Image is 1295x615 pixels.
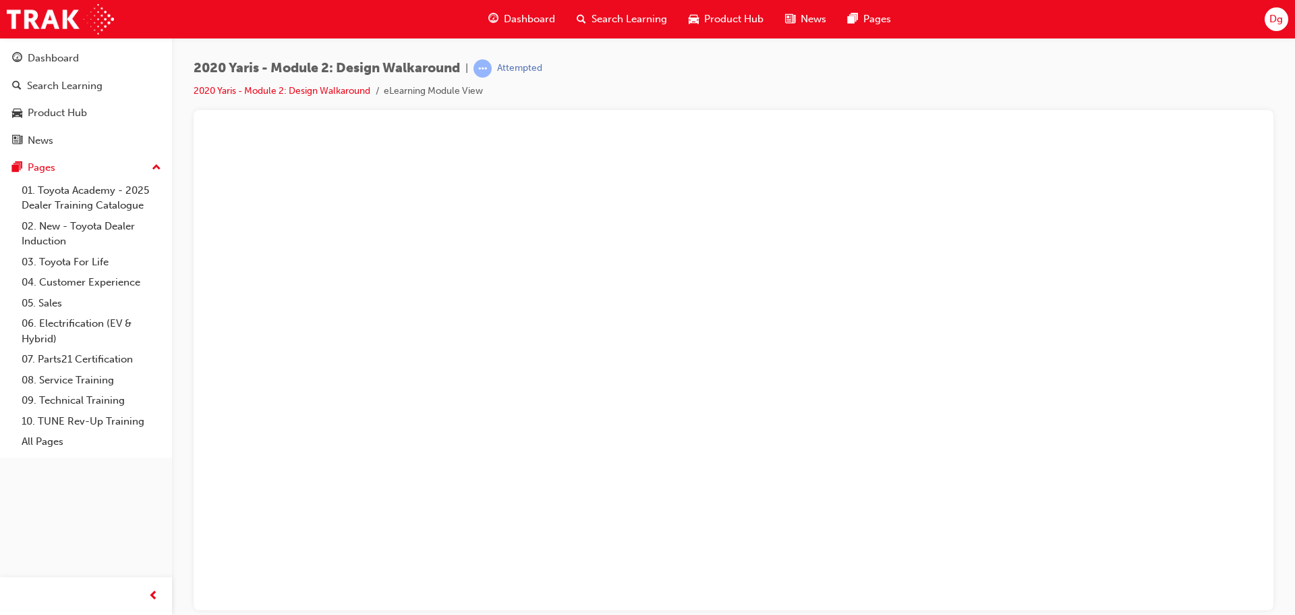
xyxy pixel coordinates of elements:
a: Search Learning [5,74,167,99]
span: news-icon [12,135,22,147]
div: Product Hub [28,105,87,121]
div: News [28,133,53,149]
span: Dashboard [504,11,555,27]
a: 08. Service Training [16,370,167,391]
a: Dashboard [5,46,167,71]
span: search-icon [12,80,22,92]
span: search-icon [577,11,586,28]
div: Pages [28,160,55,176]
a: Product Hub [5,101,167,126]
span: pages-icon [848,11,858,28]
span: guage-icon [488,11,498,28]
div: Search Learning [27,78,103,94]
a: 07. Parts21 Certification [16,349,167,370]
a: 05. Sales [16,293,167,314]
a: News [5,128,167,153]
span: car-icon [12,107,22,119]
a: 10. TUNE Rev-Up Training [16,411,167,432]
span: guage-icon [12,53,22,65]
div: Attempted [497,62,542,75]
a: 02. New - Toyota Dealer Induction [16,216,167,252]
button: Dg [1265,7,1288,31]
a: news-iconNews [774,5,837,33]
div: Dashboard [28,51,79,66]
a: car-iconProduct Hub [678,5,774,33]
a: 04. Customer Experience [16,272,167,293]
img: Trak [7,4,114,34]
span: car-icon [689,11,699,28]
span: pages-icon [12,162,22,174]
a: search-iconSearch Learning [566,5,678,33]
span: Search Learning [592,11,667,27]
span: Product Hub [704,11,764,27]
button: Pages [5,155,167,180]
a: All Pages [16,431,167,452]
span: 2020 Yaris - Module 2: Design Walkaround [194,61,460,76]
button: DashboardSearch LearningProduct HubNews [5,43,167,155]
span: Dg [1269,11,1283,27]
span: news-icon [785,11,795,28]
a: guage-iconDashboard [478,5,566,33]
span: learningRecordVerb_ATTEMPT-icon [473,59,492,78]
a: 03. Toyota For Life [16,252,167,273]
span: Pages [863,11,891,27]
li: eLearning Module View [384,84,483,99]
span: | [465,61,468,76]
a: 01. Toyota Academy - 2025 Dealer Training Catalogue [16,180,167,216]
a: 2020 Yaris - Module 2: Design Walkaround [194,85,370,97]
a: pages-iconPages [837,5,902,33]
span: up-icon [152,159,161,177]
a: 06. Electrification (EV & Hybrid) [16,313,167,349]
a: 09. Technical Training [16,390,167,411]
span: prev-icon [148,588,159,605]
span: News [801,11,826,27]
